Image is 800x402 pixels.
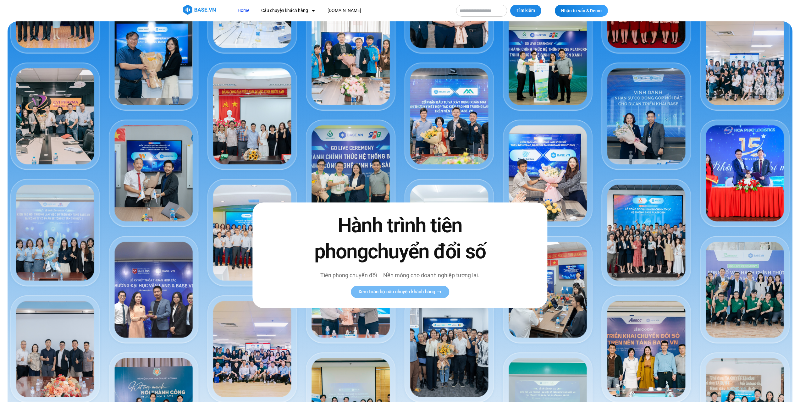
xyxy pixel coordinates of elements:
a: Nhận tư vấn & Demo [555,5,608,17]
a: Xem toàn bộ câu chuyện khách hàng [351,286,449,298]
a: Câu chuyện khách hàng [257,5,320,16]
button: Tìm kiếm [510,5,541,17]
h2: Hành trình tiên phong [301,212,499,265]
span: Tìm kiếm [516,8,535,14]
p: Tiên phong chuyển đổi – Nền móng cho doanh nghiệp tương lai. [301,271,499,280]
a: Home [233,5,254,16]
span: Xem toàn bộ câu chuyện khách hàng [358,290,435,295]
nav: Menu [233,5,450,16]
a: [DOMAIN_NAME] [323,5,366,16]
span: chuyển đổi số [368,240,486,263]
span: Nhận tư vấn & Demo [561,8,602,13]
